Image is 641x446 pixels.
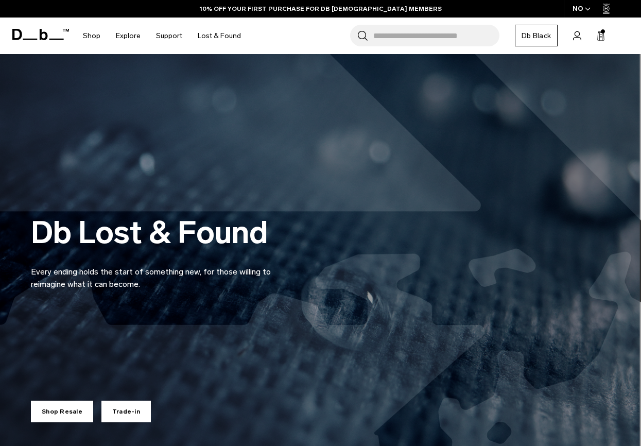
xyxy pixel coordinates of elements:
[31,253,278,290] p: Every ending holds the start of something new, for those willing to reimagine what it can become.
[200,4,442,13] a: 10% OFF YOUR FIRST PURCHASE FOR DB [DEMOGRAPHIC_DATA] MEMBERS
[75,18,249,54] nav: Main Navigation
[198,18,241,54] a: Lost & Found
[31,401,93,422] a: Shop Resale
[31,217,278,248] h2: Db Lost & Found
[101,401,151,422] a: Trade-in
[83,18,100,54] a: Shop
[515,25,558,46] a: Db Black
[156,18,182,54] a: Support
[116,18,141,54] a: Explore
